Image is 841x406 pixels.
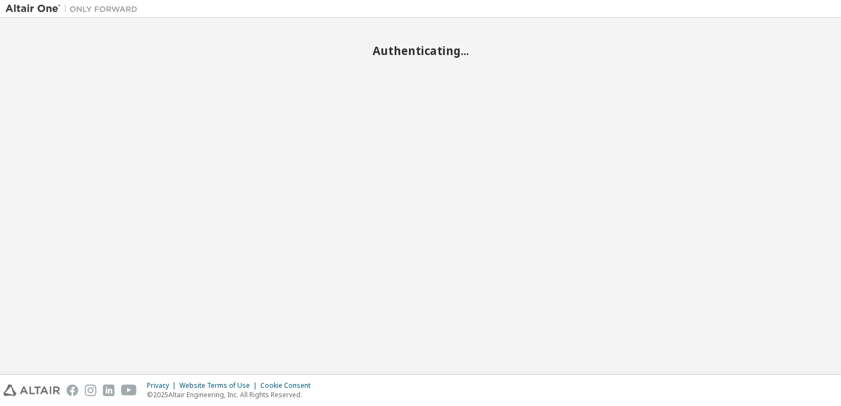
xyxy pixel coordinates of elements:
[147,390,317,399] p: © 2025 Altair Engineering, Inc. All Rights Reserved.
[6,43,835,58] h2: Authenticating...
[6,3,143,14] img: Altair One
[121,385,137,396] img: youtube.svg
[103,385,114,396] img: linkedin.svg
[85,385,96,396] img: instagram.svg
[3,385,60,396] img: altair_logo.svg
[179,381,260,390] div: Website Terms of Use
[147,381,179,390] div: Privacy
[260,381,317,390] div: Cookie Consent
[67,385,78,396] img: facebook.svg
